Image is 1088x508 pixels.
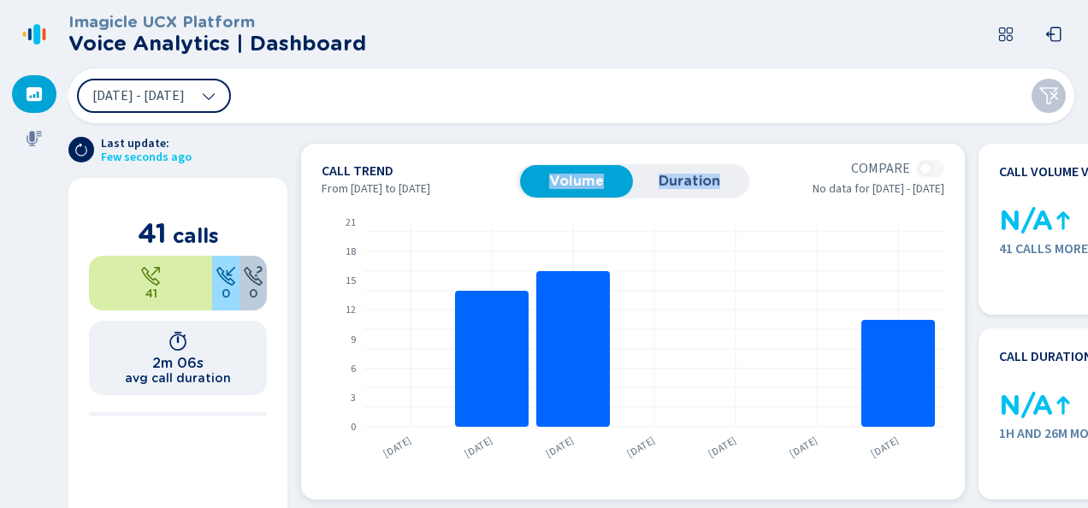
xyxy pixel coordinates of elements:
[26,130,43,147] svg: mic-fill
[813,182,944,196] span: No data for [DATE] - [DATE]
[642,174,737,189] span: Duration
[222,286,230,300] span: 0
[26,86,43,103] svg: dashboard-filled
[787,434,820,461] text: [DATE]
[125,371,231,385] h2: avg call duration
[145,286,157,300] span: 41
[520,165,633,198] button: Volume
[1032,79,1066,113] button: Clear filters
[633,165,746,198] button: Duration
[243,266,263,286] svg: unknown-call
[173,223,219,248] span: calls
[351,362,356,376] text: 6
[12,120,56,157] div: Recordings
[101,137,192,151] span: Last update:
[351,391,356,405] text: 3
[68,13,366,32] h3: Imagicle UCX Platform
[529,174,624,189] span: Volume
[92,89,185,103] span: [DATE] - [DATE]
[868,434,902,461] text: [DATE]
[706,434,739,461] text: [DATE]
[212,256,239,310] div: 0%
[999,392,1026,419] div: 0 calls in the previous period, impossible to calculate the % variation
[12,75,56,113] div: Dashboard
[351,333,356,347] text: 9
[1038,86,1059,106] svg: funnel-disabled
[462,434,495,461] text: [DATE]
[351,420,356,434] text: 0
[202,89,216,103] svg: chevron-down
[624,434,658,461] text: [DATE]
[138,216,167,250] span: 41
[346,216,356,230] text: 21
[1045,26,1062,43] svg: box-arrow-left
[1053,395,1073,416] svg: kpi-up
[1053,210,1073,231] svg: kpi-up
[168,331,188,351] svg: timer
[346,245,356,259] text: 18
[322,164,517,178] h4: Call trend
[152,355,204,371] h1: 2m 06s
[851,161,910,176] span: Compare
[381,434,414,461] text: [DATE]
[68,32,366,56] h2: Voice Analytics | Dashboard
[140,266,161,286] svg: telephone-outbound
[999,207,1026,234] div: 0 calls in the previous period, impossible to calculate the % variation
[249,286,257,300] span: 0
[346,303,356,317] text: 12
[999,390,1053,422] span: N/A
[346,274,356,288] text: 15
[543,434,577,461] text: [DATE]
[216,266,236,286] svg: telephone-inbound
[77,79,231,113] button: [DATE] - [DATE]
[101,151,192,164] span: Few seconds ago
[322,182,430,196] span: From [DATE] to [DATE]
[74,143,88,157] svg: arrow-clockwise
[239,256,267,310] div: 0%
[89,256,212,310] div: 100%
[999,205,1053,237] span: N/A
